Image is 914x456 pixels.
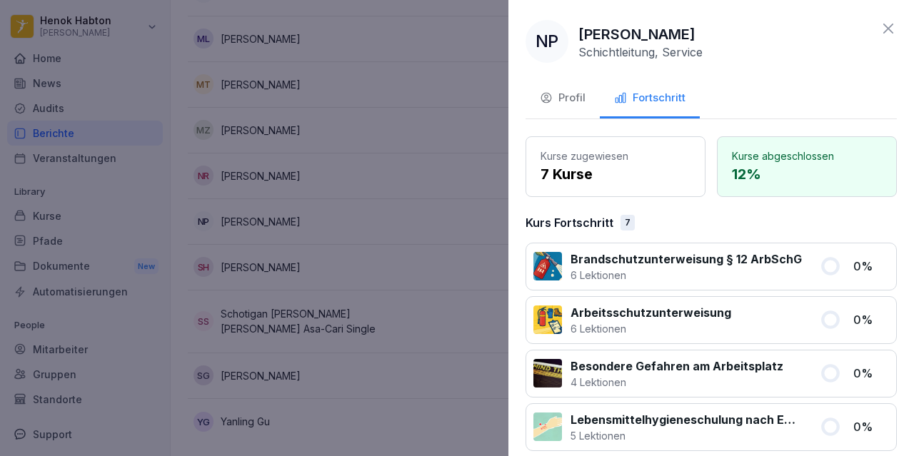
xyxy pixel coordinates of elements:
[526,80,600,118] button: Profil
[571,304,731,321] p: Arbeitsschutzunterweisung
[571,411,803,428] p: Lebensmittelhygieneschulung nach EU-Verordnung (EG) Nr. 852 / 2004
[571,375,783,390] p: 4 Lektionen
[600,80,700,118] button: Fortschritt
[853,365,889,382] p: 0 %
[571,321,731,336] p: 6 Lektionen
[853,311,889,328] p: 0 %
[541,163,690,185] p: 7 Kurse
[541,148,690,163] p: Kurse zugewiesen
[621,215,635,230] div: 7
[571,358,783,375] p: Besondere Gefahren am Arbeitsplatz
[614,90,685,106] div: Fortschritt
[540,90,586,106] div: Profil
[578,24,695,45] p: [PERSON_NAME]
[571,268,802,283] p: 6 Lektionen
[526,214,613,231] p: Kurs Fortschritt
[526,20,568,63] div: NP
[578,45,703,59] p: Schichtleitung, Service
[853,418,889,435] p: 0 %
[571,250,802,268] p: Brandschutzunterweisung § 12 ArbSchG
[853,258,889,275] p: 0 %
[732,148,882,163] p: Kurse abgeschlossen
[732,163,882,185] p: 12 %
[571,428,803,443] p: 5 Lektionen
